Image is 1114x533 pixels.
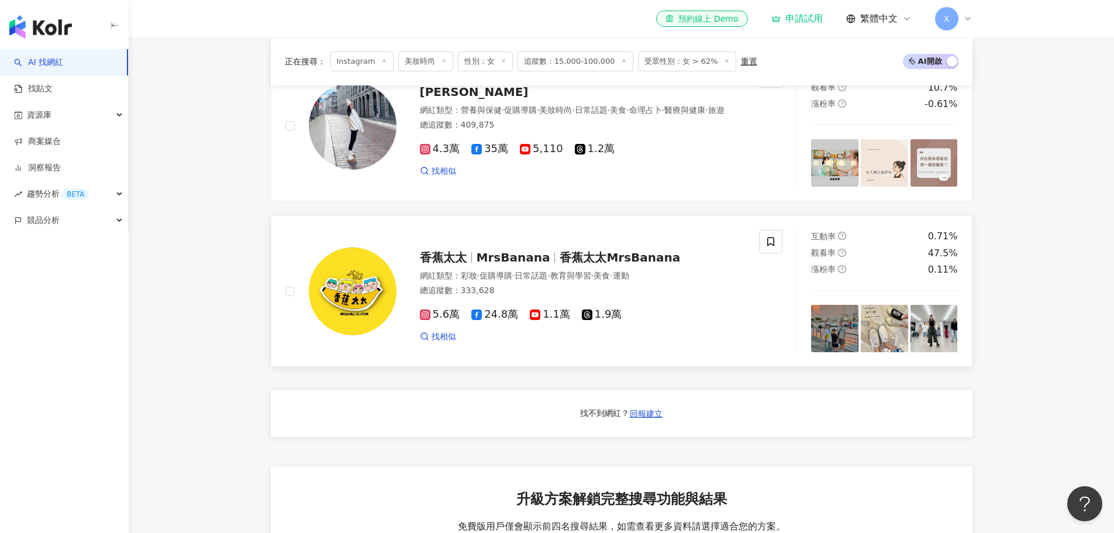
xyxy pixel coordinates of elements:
[458,520,785,533] span: 免費版用戶僅會顯示前四名搜尋結果，如需查看更多資料請選擇適合您的方案。
[665,13,738,25] div: 預約線上 Demo
[580,408,629,419] div: 找不到網紅？
[550,271,591,280] span: 教育與學習
[662,105,664,115] span: ·
[608,105,610,115] span: ·
[398,51,453,71] span: 美妝時尚
[811,305,858,352] img: post-image
[420,285,746,297] div: 總追蹤數 ： 333,628
[520,143,563,155] span: 5,110
[420,331,456,343] a: 找相似
[594,271,610,280] span: 美食
[575,105,608,115] span: 日常話題
[610,105,626,115] span: 美食
[420,105,746,116] div: 網紅類型 ：
[420,308,460,321] span: 5.6萬
[741,57,757,66] div: 重置
[502,105,504,115] span: ·
[629,404,663,423] button: 回報建立
[630,409,663,418] span: 回報建立
[838,249,846,257] span: question-circle
[512,271,515,280] span: ·
[477,250,550,264] span: MrsBanana
[432,166,456,177] span: 找相似
[471,308,518,321] span: 24.8萬
[910,139,958,187] img: post-image
[708,105,725,115] span: 旅遊
[271,50,972,201] a: KOL Avatar[PERSON_NAME]網紅類型：營養與保健·促購導購·美妝時尚·日常話題·美食·命理占卜·醫療與健康·旅遊總追蹤數：409,8754.3萬35萬5,1101.2萬找相似互...
[14,83,53,95] a: 找貼文
[420,250,467,264] span: 香蕉太太
[928,81,958,94] div: 10.7%
[420,270,746,282] div: 網紅類型 ：
[638,51,736,71] span: 受眾性別：女 > 62%
[518,51,633,71] span: 追蹤數：15,000-100,000
[330,51,394,71] span: Instagram
[461,271,477,280] span: 彩妝
[575,143,615,155] span: 1.2萬
[811,82,836,92] span: 觀看率
[910,305,958,352] img: post-image
[591,271,594,280] span: ·
[610,271,612,280] span: ·
[27,207,60,233] span: 競品分析
[560,250,680,264] span: 香蕉太太MrsBanana
[420,85,529,99] span: [PERSON_NAME]
[539,105,572,115] span: 美妝時尚
[811,232,836,241] span: 互動率
[811,264,836,274] span: 漲粉率
[14,190,22,198] span: rise
[838,99,846,108] span: question-circle
[27,181,89,207] span: 趨勢分析
[14,162,61,174] a: 洞察報告
[811,139,858,187] img: post-image
[27,102,51,128] span: 資源庫
[530,308,570,321] span: 1.1萬
[458,51,513,71] span: 性別：女
[461,105,502,115] span: 營養與保健
[516,490,727,510] span: 升級方案解鎖完整搜尋功能與結果
[860,12,898,25] span: 繁體中文
[9,15,72,39] img: logo
[572,105,574,115] span: ·
[771,13,823,25] a: 申請試用
[537,105,539,115] span: ·
[664,105,705,115] span: 醫療與健康
[420,143,460,155] span: 4.3萬
[309,247,396,335] img: KOL Avatar
[629,105,662,115] span: 命理占卜
[14,57,63,68] a: searchAI 找網紅
[504,105,537,115] span: 促購導購
[309,82,396,170] img: KOL Avatar
[471,143,508,155] span: 35萬
[547,271,550,280] span: ·
[582,308,622,321] span: 1.9萬
[271,215,972,367] a: KOL Avatar香蕉太太MrsBanana香蕉太太MrsBanana網紅類型：彩妝·促購導購·日常話題·教育與學習·美食·運動總追蹤數：333,6285.6萬24.8萬1.1萬1.9萬找相似...
[432,331,456,343] span: 找相似
[928,230,958,243] div: 0.71%
[838,265,846,273] span: question-circle
[62,188,89,200] div: BETA
[928,247,958,260] div: 47.5%
[925,98,958,111] div: -0.61%
[515,271,547,280] span: 日常話題
[656,11,747,27] a: 預約線上 Demo
[285,57,326,66] span: 正在搜尋 ：
[705,105,708,115] span: ·
[480,271,512,280] span: 促購導購
[861,139,908,187] img: post-image
[838,232,846,240] span: question-circle
[1067,486,1102,521] iframe: Help Scout Beacon - Open
[811,248,836,257] span: 觀看率
[477,271,480,280] span: ·
[928,263,958,276] div: 0.11%
[838,83,846,91] span: question-circle
[420,119,746,131] div: 總追蹤數 ： 409,875
[613,271,629,280] span: 運動
[626,105,629,115] span: ·
[944,12,950,25] span: X
[14,136,61,147] a: 商案媒合
[811,99,836,108] span: 漲粉率
[861,305,908,352] img: post-image
[420,166,456,177] a: 找相似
